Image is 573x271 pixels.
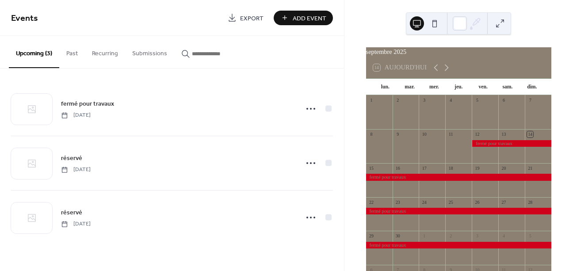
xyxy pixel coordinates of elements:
[61,99,114,109] a: fermé pour travaux
[421,233,428,240] div: 1
[221,11,270,25] a: Export
[448,165,454,172] div: 18
[421,98,428,104] div: 3
[61,154,82,163] span: réservé
[501,131,507,137] div: 13
[368,199,374,206] div: 22
[448,98,454,104] div: 4
[527,131,533,137] div: 14
[368,98,374,104] div: 1
[448,131,454,137] div: 11
[61,166,91,174] span: [DATE]
[448,199,454,206] div: 25
[448,233,454,240] div: 2
[395,233,401,240] div: 30
[495,79,520,95] div: sam.
[471,79,495,95] div: ven.
[474,98,481,104] div: 5
[85,36,125,67] button: Recurring
[61,208,82,218] span: réservé
[527,199,533,206] div: 28
[368,233,374,240] div: 29
[421,199,428,206] div: 24
[421,165,428,172] div: 17
[520,79,544,95] div: dim.
[527,98,533,104] div: 7
[9,36,59,68] button: Upcoming (3)
[395,199,401,206] div: 23
[366,47,551,57] div: septembre 2025
[366,208,551,214] div: fermé pour travaux
[368,131,374,137] div: 8
[474,199,481,206] div: 26
[274,11,333,25] button: Add Event
[368,165,374,172] div: 15
[527,233,533,240] div: 5
[501,98,507,104] div: 6
[447,79,471,95] div: jeu.
[501,199,507,206] div: 27
[61,111,91,119] span: [DATE]
[395,98,401,104] div: 2
[366,174,551,180] div: fermé pour travaux
[61,207,82,218] a: réservé
[474,165,481,172] div: 19
[240,14,264,23] span: Export
[474,131,481,137] div: 12
[59,36,85,67] button: Past
[472,140,551,147] div: fermé pour travaux
[293,14,326,23] span: Add Event
[395,131,401,137] div: 9
[61,220,91,228] span: [DATE]
[501,233,507,240] div: 4
[61,153,82,163] a: réservé
[527,165,533,172] div: 21
[366,242,551,248] div: fermé pour travaux
[373,79,397,95] div: lun.
[421,131,428,137] div: 10
[474,233,481,240] div: 3
[125,36,174,67] button: Submissions
[395,165,401,172] div: 16
[422,79,446,95] div: mer.
[11,10,38,27] span: Events
[501,165,507,172] div: 20
[397,79,422,95] div: mar.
